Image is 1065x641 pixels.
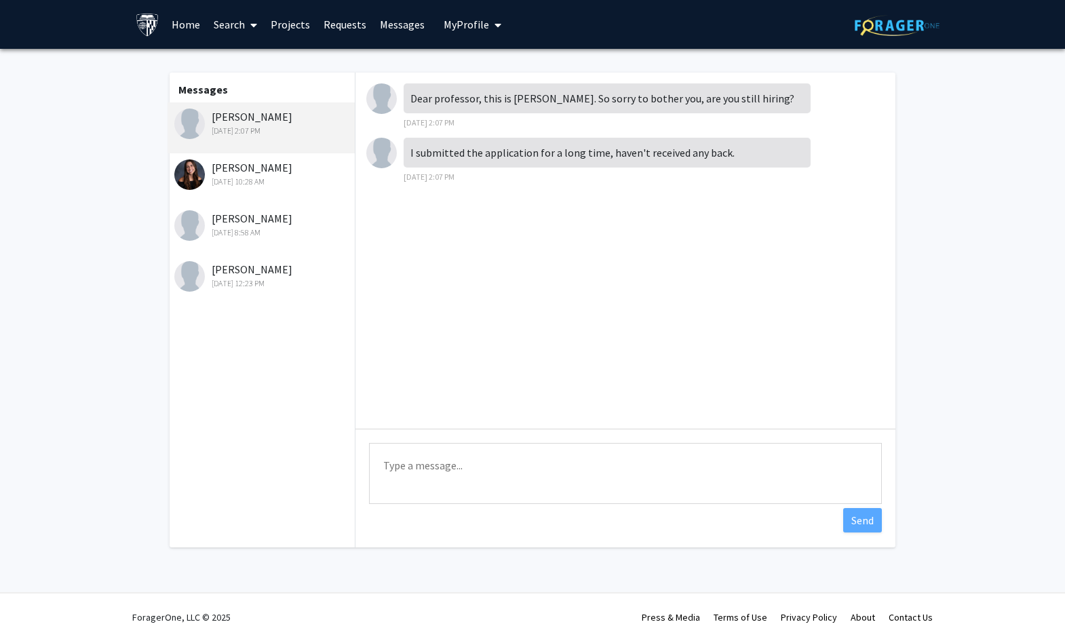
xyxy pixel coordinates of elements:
[174,159,351,188] div: [PERSON_NAME]
[174,210,351,239] div: [PERSON_NAME]
[366,138,397,168] img: Jing Wang
[178,83,228,96] b: Messages
[10,580,58,631] iframe: Chat
[174,176,351,188] div: [DATE] 10:28 AM
[207,1,264,48] a: Search
[264,1,317,48] a: Projects
[174,210,205,241] img: Hoang Tran
[714,611,767,623] a: Terms of Use
[404,83,811,113] div: Dear professor, this is [PERSON_NAME]. So sorry to bother you, are you still hiring?
[642,611,700,623] a: Press & Media
[851,611,875,623] a: About
[369,443,882,504] textarea: Message
[855,15,940,36] img: ForagerOne Logo
[404,117,454,128] span: [DATE] 2:07 PM
[174,261,351,290] div: [PERSON_NAME]
[174,125,351,137] div: [DATE] 2:07 PM
[781,611,837,623] a: Privacy Policy
[843,508,882,532] button: Send
[366,83,397,114] img: Jing Wang
[889,611,933,623] a: Contact Us
[317,1,373,48] a: Requests
[444,18,489,31] span: My Profile
[136,13,159,37] img: Johns Hopkins University Logo
[174,109,205,139] img: Jing Wang
[132,594,231,641] div: ForagerOne, LLC © 2025
[174,261,205,292] img: Manvi Ketireddy
[174,277,351,290] div: [DATE] 12:23 PM
[174,227,351,239] div: [DATE] 8:58 AM
[174,159,205,190] img: Ellie Lewis
[373,1,431,48] a: Messages
[165,1,207,48] a: Home
[404,172,454,182] span: [DATE] 2:07 PM
[404,138,811,168] div: I submitted the application for a long time, haven't received any back.
[174,109,351,137] div: [PERSON_NAME]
